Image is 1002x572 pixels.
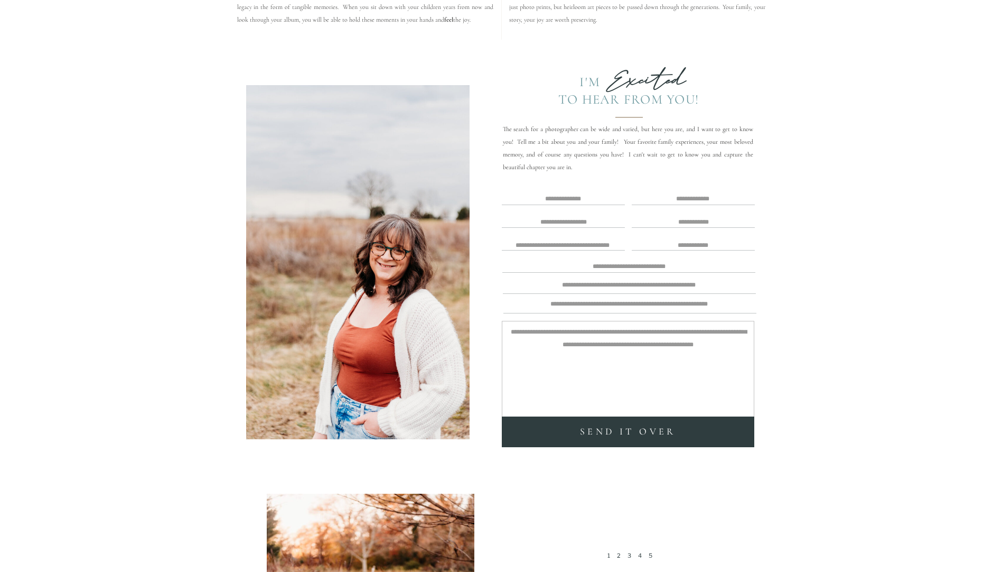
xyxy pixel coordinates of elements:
b: Excited [606,64,686,95]
a: 4 [638,552,645,559]
a: 3 [628,552,634,559]
b: feel [444,16,453,23]
div: To Hear from you! [551,91,707,107]
a: 5 [649,552,655,559]
a: 2 [617,552,624,559]
a: 1 [607,552,613,559]
div: I'm [564,74,601,90]
p: The search for a photographer can be wide and varied, but here you are, and I want to get to know... [503,123,753,162]
a: SEND it over [504,423,752,440]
